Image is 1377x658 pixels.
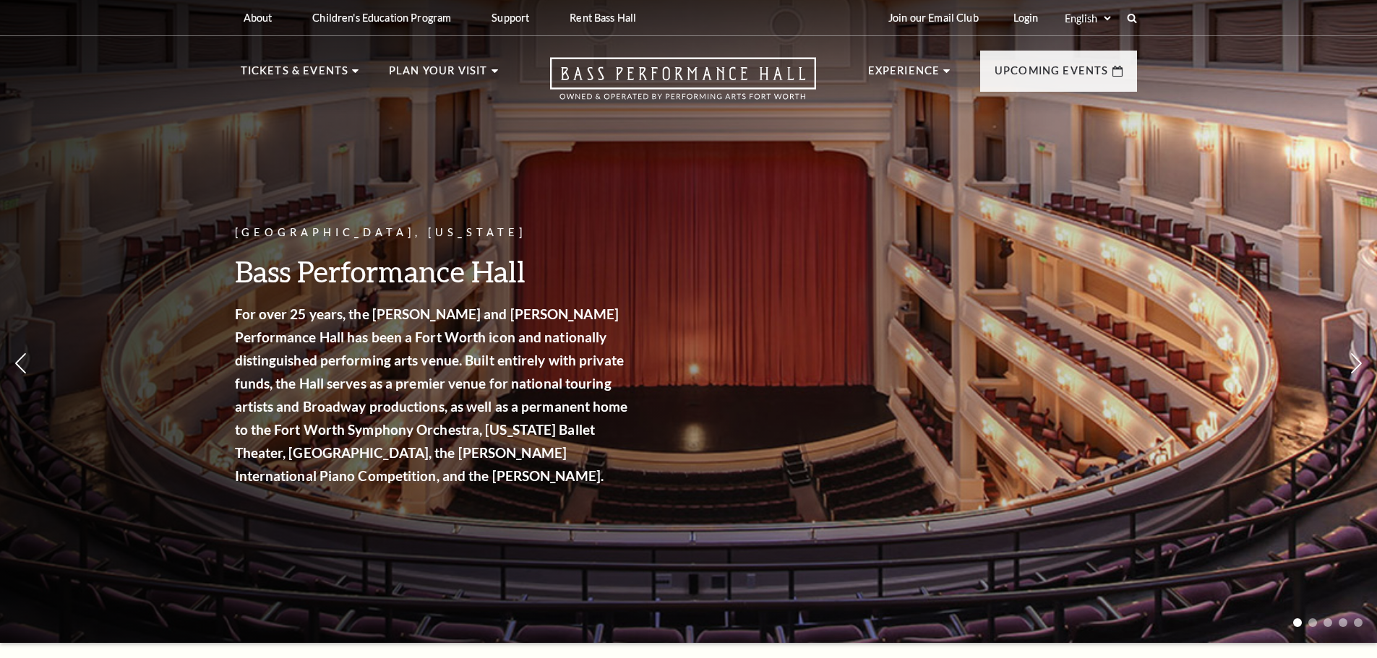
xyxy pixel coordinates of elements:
[1062,12,1113,25] select: Select:
[995,62,1109,88] p: Upcoming Events
[312,12,451,24] p: Children's Education Program
[235,306,628,484] strong: For over 25 years, the [PERSON_NAME] and [PERSON_NAME] Performance Hall has been a Fort Worth ico...
[868,62,940,88] p: Experience
[235,224,632,242] p: [GEOGRAPHIC_DATA], [US_STATE]
[570,12,636,24] p: Rent Bass Hall
[244,12,273,24] p: About
[389,62,488,88] p: Plan Your Visit
[235,253,632,290] h3: Bass Performance Hall
[241,62,349,88] p: Tickets & Events
[492,12,529,24] p: Support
